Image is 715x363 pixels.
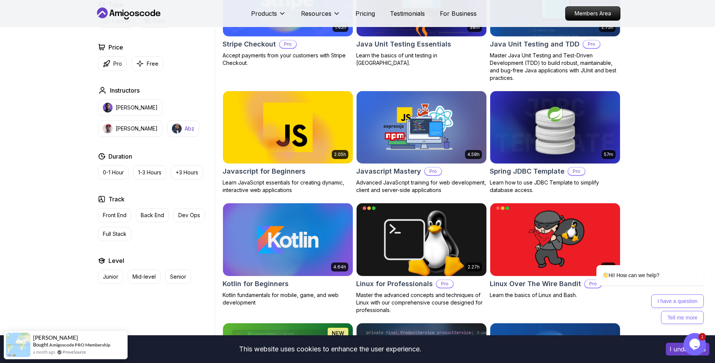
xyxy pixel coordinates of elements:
[490,166,564,177] h2: Spring JDBC Template
[356,91,487,194] a: Javascript Mastery card4.58hJavascript MasteryProAdvanced JavaScript training for web development...
[223,52,353,67] p: Accept payments from your customers with Stripe Checkout.
[185,125,194,132] p: Abz
[173,208,205,222] button: Dev Ops
[604,151,613,157] p: 57m
[6,341,655,357] div: This website uses cookies to enhance the user experience.
[356,279,433,289] h2: Linux for Professionals
[132,273,156,280] p: Mid-level
[251,9,277,18] p: Products
[108,152,132,161] h2: Duration
[333,264,346,270] p: 4.64h
[113,60,122,67] p: Pro
[356,179,487,194] p: Advanced JavaScript training for web development, client and server-side applications
[147,60,158,67] p: Free
[172,124,182,133] img: instructor img
[98,208,131,222] button: Front End
[356,39,451,49] h2: Java Unit Testing Essentials
[334,151,346,157] p: 2.05h
[332,330,344,337] p: NEW
[103,103,113,112] img: instructor img
[103,169,124,176] p: 0-1 Hour
[103,273,118,280] p: Junior
[138,169,161,176] p: 1-3 Hours
[357,91,486,164] img: Javascript Mastery card
[437,280,453,288] p: Pro
[176,169,198,176] p: +3 Hours
[490,179,620,194] p: Learn how to use JDBC Template to simplify database access.
[490,279,581,289] h2: Linux Over The Wire Bandit
[490,52,620,82] p: Master Java Unit Testing and Test-Driven Development (TDD) to build robust, maintainable, and bug...
[178,211,200,219] p: Dev Ops
[468,264,480,270] p: 2.27h
[356,52,487,67] p: Learn the basics of unit testing in [GEOGRAPHIC_DATA].
[490,91,620,194] a: Spring JDBC Template card57mSpring JDBC TemplateProLearn how to use JDBC Template to simplify dat...
[116,104,158,111] p: [PERSON_NAME]
[301,9,340,24] button: Resources
[103,230,126,238] p: Full Stack
[108,256,124,265] h2: Level
[301,9,331,18] p: Resources
[566,7,620,20] p: Members Area
[110,86,140,95] h2: Instructors
[467,151,480,157] p: 4.58h
[223,203,353,306] a: Kotlin for Beginners card4.64hKotlin for BeginnersKotlin fundamentals for mobile, game, and web d...
[356,166,421,177] h2: Javascript Mastery
[98,165,129,180] button: 0-1 Hour
[390,9,425,18] a: Testimonials
[251,9,286,24] button: Products
[98,120,163,137] button: instructor img[PERSON_NAME]
[356,203,487,314] a: Linux for Professionals card2.27hLinux for ProfessionalsProMaster the advanced concepts and techn...
[33,349,55,355] span: a month ago
[440,9,477,18] a: For Business
[666,343,709,355] button: Accept cookies
[356,291,487,314] p: Master the advanced concepts and techniques of Linux with our comprehensive course designed for p...
[490,203,620,299] a: Linux Over The Wire Bandit card39mLinux Over The Wire BanditProLearn the basics of Linux and Bash.
[583,40,600,48] p: Pro
[335,24,346,30] p: 1.42h
[170,273,186,280] p: Senior
[355,9,375,18] a: Pricing
[131,56,163,71] button: Free
[425,168,441,175] p: Pro
[357,203,486,276] img: Linux for Professionals card
[223,166,306,177] h2: Javascript for Beginners
[280,40,296,48] p: Pro
[565,6,620,21] a: Members Area
[601,24,613,30] p: 2.75h
[33,334,78,341] span: [PERSON_NAME]
[128,270,161,284] button: Mid-level
[490,91,620,164] img: Spring JDBC Template card
[103,211,126,219] p: Front End
[98,99,163,116] button: instructor img[PERSON_NAME]
[136,208,169,222] button: Back End
[223,39,276,49] h2: Stripe Checkout
[171,165,203,180] button: +3 Hours
[167,120,199,137] button: instructor imgAbz
[165,270,191,284] button: Senior
[98,56,127,71] button: Pro
[470,24,480,30] p: 38m
[223,179,353,194] p: Learn JavaScript essentials for creating dynamic, interactive web applications
[223,291,353,306] p: Kotlin fundamentals for mobile, game, and web development
[490,291,620,299] p: Learn the basics of Linux and Bash.
[490,39,580,49] h2: Java Unit Testing and TDD
[108,43,123,52] h2: Price
[223,279,289,289] h2: Kotlin for Beginners
[49,342,110,348] a: Amigoscode PRO Membership
[683,333,707,355] iframe: chat widget
[63,349,86,354] a: ProveSource
[490,203,620,276] img: Linux Over The Wire Bandit card
[223,91,353,194] a: Javascript for Beginners card2.05hJavascript for BeginnersLearn JavaScript essentials for creatin...
[568,168,585,175] p: Pro
[103,124,113,133] img: instructor img
[33,342,48,348] span: Bought
[141,211,164,219] p: Back End
[98,270,123,284] button: Junior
